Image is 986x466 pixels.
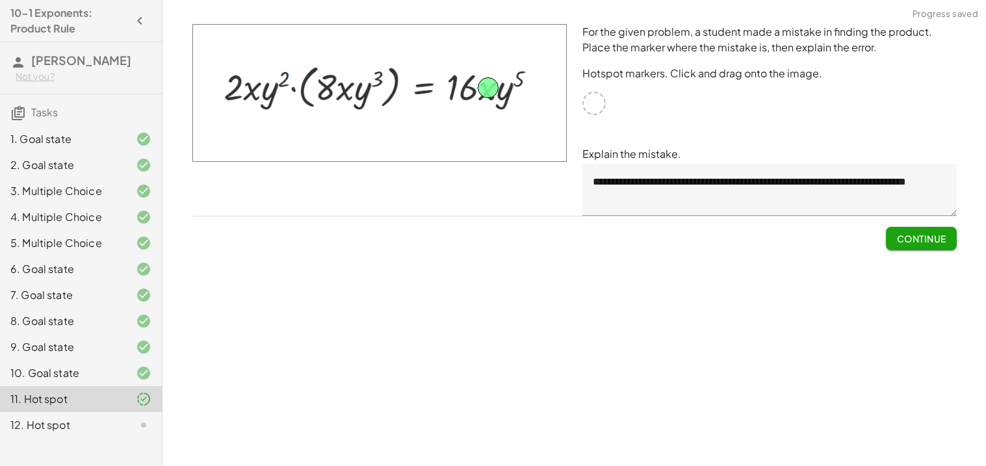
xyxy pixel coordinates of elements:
i: Task not started. [136,417,151,433]
span: Progress saved [913,8,978,21]
div: 5. Multiple Choice [10,235,115,251]
img: b42f739e0bd79d23067a90d0ea4ccfd2288159baac1bcee117f9be6b6edde5c4.png [192,24,567,162]
i: Task finished and correct. [136,365,151,381]
div: 7. Goal state [10,287,115,303]
i: Task finished and part of it marked as correct. [136,391,151,407]
i: Task finished and correct. [136,313,151,329]
i: Task finished and correct. [136,287,151,303]
span: [PERSON_NAME] [31,53,131,68]
p: Hotspot markers. Click and drag onto the image. [582,66,957,81]
div: 6. Goal state [10,261,115,277]
i: Task finished and correct. [136,183,151,199]
p: Explain the mistake. [582,146,957,162]
p: For the given problem, a student made a mistake in finding the product. Place the marker where th... [582,24,957,55]
div: 2. Goal state [10,157,115,173]
i: Task finished and correct. [136,157,151,173]
div: 1. Goal state [10,131,115,147]
i: Task finished and correct. [136,339,151,355]
div: 12. Hot spot [10,417,115,433]
div: 10. Goal state [10,365,115,381]
i: Task finished and correct. [136,261,151,277]
div: 11. Hot spot [10,391,115,407]
div: 8. Goal state [10,313,115,329]
button: Continue [886,227,956,250]
i: Task finished and correct. [136,235,151,251]
span: Tasks [31,105,58,119]
i: Task finished and correct. [136,131,151,147]
h4: 10-1 Exponents: Product Rule [10,5,128,36]
div: 4. Multiple Choice [10,209,115,225]
div: 9. Goal state [10,339,115,355]
i: Task finished and correct. [136,209,151,225]
span: Continue [896,233,946,244]
div: 3. Multiple Choice [10,183,115,199]
div: Not you? [16,70,151,83]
